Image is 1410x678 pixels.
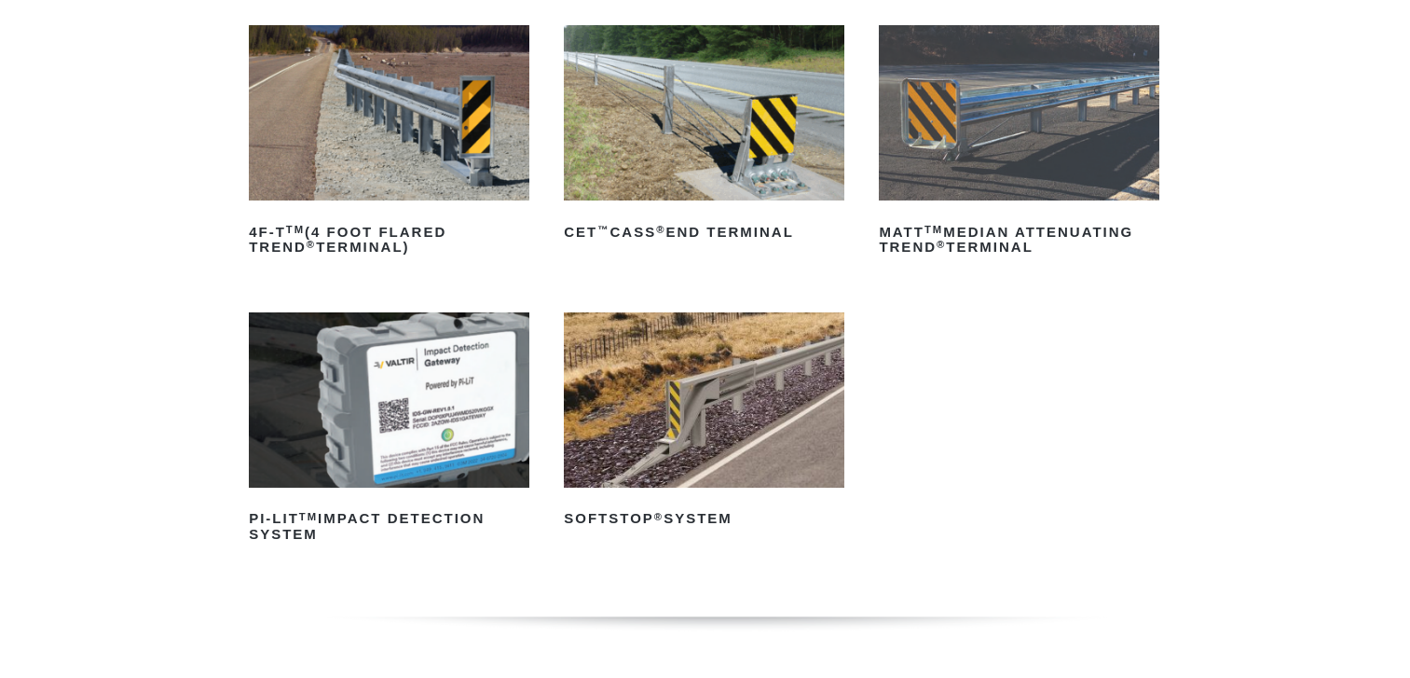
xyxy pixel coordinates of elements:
[597,224,609,235] sup: ™
[937,239,946,250] sup: ®
[299,511,318,522] sup: TM
[564,25,844,247] a: CET™CASS®End Terminal
[879,25,1159,262] a: MATTTMMedian Attenuating TREND®Terminal
[564,312,844,488] img: SoftStop System End Terminal
[249,25,529,262] a: 4F-TTM(4 Foot Flared TREND®Terminal)
[286,224,305,235] sup: TM
[924,224,943,235] sup: TM
[879,217,1159,262] h2: MATT Median Attenuating TREND Terminal
[564,217,844,247] h2: CET CASS End Terminal
[654,511,664,522] sup: ®
[564,312,844,534] a: SoftStop®System
[249,505,529,549] h2: PI-LIT Impact Detection System
[249,312,529,549] a: PI-LITTMImpact Detection System
[249,217,529,262] h2: 4F-T (4 Foot Flared TREND Terminal)
[307,239,316,250] sup: ®
[656,224,665,235] sup: ®
[564,505,844,534] h2: SoftStop System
